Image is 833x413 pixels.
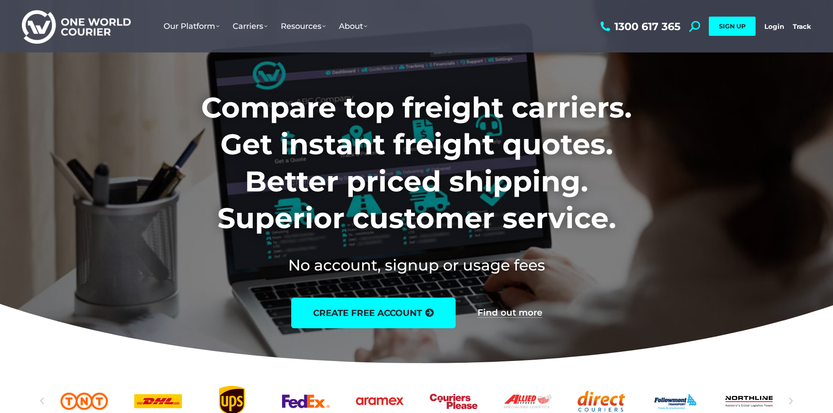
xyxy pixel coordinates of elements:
a: Carriers [226,13,274,40]
span: Carriers [233,21,268,31]
a: Track [793,22,811,31]
h2: No account, signup or usage fees [143,254,690,276]
img: One World Courier [22,9,131,44]
a: Find out more [477,308,542,318]
a: Login [764,22,784,31]
a: About [332,13,374,40]
a: Our Platform [157,13,226,40]
a: create free account [291,298,456,328]
span: SIGN UP [719,22,746,30]
span: Resources [281,21,326,31]
a: 1300 617 365 [598,21,680,32]
a: Resources [274,13,332,40]
span: Our Platform [164,21,220,31]
span: About [339,21,367,31]
a: SIGN UP [709,17,756,36]
h1: Compare top freight carriers. Get instant freight quotes. Better priced shipping. Superior custom... [143,89,690,237]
